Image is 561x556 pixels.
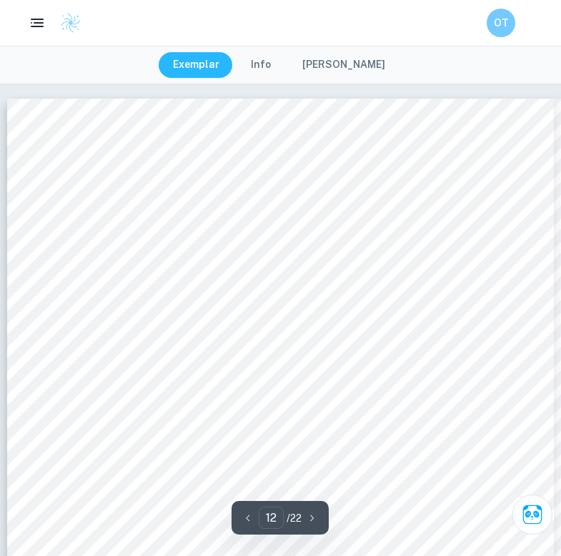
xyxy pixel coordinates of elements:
button: Ask Clai [512,495,552,535]
button: OT [487,9,515,37]
h6: OT [493,15,510,31]
button: Info [237,52,285,78]
img: Clastify logo [60,12,81,34]
a: Clastify logo [51,12,81,34]
button: [PERSON_NAME] [288,52,399,78]
p: / 22 [287,510,302,526]
button: Exemplar [159,52,234,78]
